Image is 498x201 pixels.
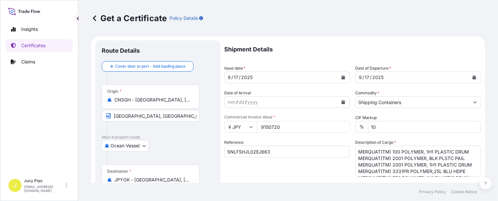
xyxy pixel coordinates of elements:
a: Claims [6,55,73,68]
a: Cookie Notice [451,189,477,194]
div: day, [233,74,239,81]
p: Get a Certificate [91,13,167,23]
a: Privacy Policy [419,189,446,194]
button: Show suggestions [469,96,481,108]
button: Calendar [338,97,348,107]
div: Origin [107,89,122,94]
div: year, [241,74,253,81]
div: / [245,98,247,106]
p: Shipment Details [224,40,481,59]
span: Cover door to port - Add loading place [115,63,185,70]
p: Policy Details [169,15,198,21]
span: Date of Arrival [224,90,251,96]
p: Route Details [102,47,140,55]
div: month, [227,98,236,106]
p: Claims [21,59,35,65]
label: Commodity [355,90,379,96]
textarea: MERQUAT(TM) 100 POLYMER, 1H1 PLASTIC DRUM MERQUAT(TM) 2001 POLYMER, BLK PLSTC PAIL MERQUAT(TM) 20... [355,146,481,177]
span: Date of Departure [355,65,391,72]
div: month, [227,74,231,81]
div: year, [247,98,258,106]
div: month, [358,74,362,81]
div: / [362,74,364,81]
div: Destination [107,169,131,174]
a: Insights [6,23,73,36]
span: J [13,182,17,189]
div: day, [364,74,370,81]
p: Insights [21,26,38,33]
input: Enter booking reference [224,146,350,157]
input: Origin [114,97,191,103]
label: Description of Cargo [355,139,396,146]
a: Certificates [6,39,73,52]
p: [EMAIL_ADDRESS][DOMAIN_NAME] [24,185,65,193]
button: Cover door to port - Add loading place [102,61,194,72]
p: Main transport mode [102,135,214,140]
input: Type to search commodity [356,96,469,108]
div: / [370,74,372,81]
span: Issue date [224,65,245,72]
input: Destination [114,177,191,183]
p: Certificates [21,42,46,49]
div: % [355,121,368,133]
div: / [231,74,233,81]
div: / [236,98,238,106]
button: Calendar [469,72,479,83]
button: Calendar [338,72,348,83]
span: Ocean Vessel [110,142,139,149]
span: Commercial Invoice Value [224,114,350,120]
input: Enter amount [257,121,350,133]
div: year, [372,74,384,81]
label: Reference [224,139,243,146]
input: Enter percentage between 0 and 24% [368,121,481,133]
input: Text to appear on certificate [102,110,199,122]
button: Select transport [102,140,149,152]
div: day, [238,98,245,106]
p: Jucy Piao [24,178,65,183]
label: CIF Markup [355,114,377,121]
div: / [239,74,241,81]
